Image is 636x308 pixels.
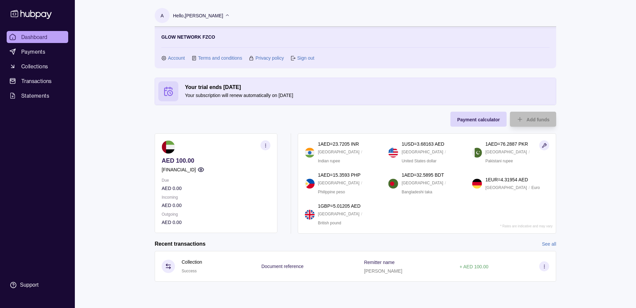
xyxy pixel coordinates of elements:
[185,92,553,99] p: Your subscription will renew automatically on [DATE]
[542,240,556,248] a: See all
[529,148,530,156] p: /
[168,54,185,62] a: Account
[7,90,68,102] a: Statements
[21,33,48,41] span: Dashboard
[261,264,304,269] p: Document reference
[450,112,506,127] button: Payment calculator
[21,48,45,56] span: Payments
[318,157,340,165] p: Indian rupee
[510,112,556,127] button: Add funds
[529,184,530,191] p: /
[162,177,270,184] p: Due
[182,269,197,273] span: Success
[531,184,540,191] p: Euro
[361,210,362,218] p: /
[401,188,432,196] p: Bangladeshi taka
[305,148,315,158] img: in
[162,157,270,164] p: AED 100.00
[21,77,52,85] span: Transactions
[318,210,360,218] p: [GEOGRAPHIC_DATA]
[305,210,315,220] img: gb
[500,224,553,228] p: * Rates are indicative and may vary
[318,202,361,210] p: 1 GBP = 5.01205 AED
[162,194,270,201] p: Incoming
[485,176,528,183] p: 1 EUR = 4.31954 AED
[185,84,553,91] h2: Your trial ends [DATE]
[457,117,500,122] span: Payment calculator
[318,171,361,179] p: 1 AED = 15.3593 PHP
[401,148,443,156] p: [GEOGRAPHIC_DATA]
[305,179,315,189] img: ph
[401,140,444,148] p: 1 USD = 3.68163 AED
[485,140,528,148] p: 1 AED = 76.2887 PKR
[364,268,402,274] p: [PERSON_NAME]
[485,157,513,165] p: Pakistani rupee
[162,185,270,192] p: AED 0.00
[318,179,360,187] p: [GEOGRAPHIC_DATA]
[361,179,362,187] p: /
[318,148,360,156] p: [GEOGRAPHIC_DATA]
[7,278,68,292] a: Support
[401,157,436,165] p: United States dollar
[401,179,443,187] p: [GEOGRAPHIC_DATA]
[388,148,398,158] img: us
[485,184,527,191] p: [GEOGRAPHIC_DATA]
[162,140,175,154] img: ae
[7,31,68,43] a: Dashboard
[401,171,444,179] p: 1 AED = 32.5895 BDT
[297,54,314,62] a: Sign out
[361,148,362,156] p: /
[155,240,206,248] h2: Recent transactions
[445,179,446,187] p: /
[445,148,446,156] p: /
[7,46,68,58] a: Payments
[173,12,223,19] p: Hello, [PERSON_NAME]
[388,179,398,189] img: bd
[21,92,49,100] span: Statements
[21,62,48,70] span: Collections
[182,258,202,266] p: Collection
[255,54,284,62] a: Privacy policy
[162,211,270,218] p: Outgoing
[162,219,270,226] p: AED 0.00
[161,33,215,41] p: GLOW NETWORK FZCO
[318,219,341,227] p: British pound
[364,260,395,265] p: Remitter name
[472,148,482,158] img: pk
[162,202,270,209] p: AED 0.00
[198,54,242,62] a: Terms and conditions
[20,281,39,289] div: Support
[472,179,482,189] img: de
[527,117,550,122] span: Add funds
[318,188,345,196] p: Philippine peso
[7,60,68,72] a: Collections
[485,148,527,156] p: [GEOGRAPHIC_DATA]
[161,12,164,19] p: A
[318,140,359,148] p: 1 AED = 23.7205 INR
[459,264,488,269] p: + AED 100.00
[162,166,196,173] p: [FINANCIAL_ID]
[7,75,68,87] a: Transactions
